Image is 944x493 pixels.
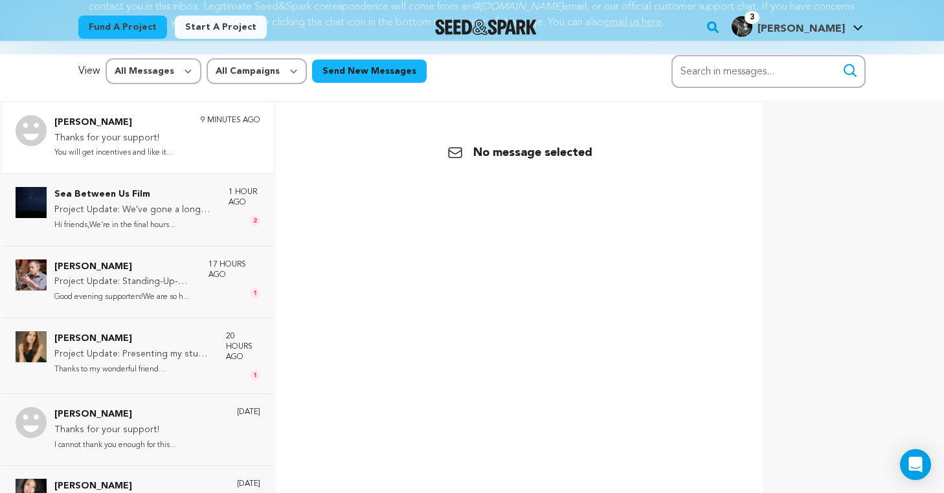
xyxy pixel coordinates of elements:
[78,63,100,79] p: View
[54,146,172,160] p: You will get incentives and like it...
[729,14,866,41] span: Raechel Z.'s Profile
[78,16,167,39] a: Fund a project
[237,479,260,489] p: [DATE]
[745,11,759,24] span: 3
[54,438,175,453] p: I cannot thank you enough for this...
[54,407,175,422] p: [PERSON_NAME]
[900,449,931,480] div: Open Intercom Messenger
[54,347,213,362] p: Project Update: Presenting my studio logo & project updates!
[435,19,537,35] img: Seed&Spark Logo Dark Mode
[312,60,427,83] button: Send New Messages
[16,187,47,218] img: Sea Between Us Film Photo
[16,115,47,146] img: Drew Nick Photo
[54,259,196,275] p: [PERSON_NAME]
[758,24,845,34] span: [PERSON_NAME]
[201,115,260,126] p: 9 minutes ago
[54,131,172,146] p: Thanks for your support!
[237,407,260,417] p: [DATE]
[54,187,216,203] p: Sea Between Us Film
[226,331,260,362] p: 20 hours ago
[54,203,216,218] p: Project Update: We've gone a long way ... now we're 80%!
[54,290,196,305] p: Good evening supporters!We are so h...
[250,215,260,226] span: 2
[208,259,260,280] p: 17 hours ago
[54,422,175,438] p: Thanks for your support!
[447,144,592,162] p: No message selected
[54,362,213,377] p: Thanks to my wonderful friend [PERSON_NAME]...
[54,115,172,131] p: [PERSON_NAME]
[435,19,537,35] a: Seed&Spark Homepage
[54,218,216,233] p: Hi friends,We’re in the final hours...
[729,14,866,37] a: Raechel Z.'s Profile
[229,187,260,208] p: 1 hour ago
[16,259,47,290] img: Ron Hirschberg Photo
[16,331,47,362] img: Cerridwyn McCaffrey Photo
[54,274,196,290] p: Project Update: Standing-Up-date #2
[732,16,752,37] img: 18c045636198d3cd.jpg
[175,16,267,39] a: Start a project
[16,407,47,438] img: Jack Hanlon Photo
[54,331,213,347] p: [PERSON_NAME]
[250,288,260,298] span: 1
[671,55,866,88] input: Search in messages...
[732,16,845,37] div: Raechel Z.'s Profile
[250,370,260,380] span: 1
